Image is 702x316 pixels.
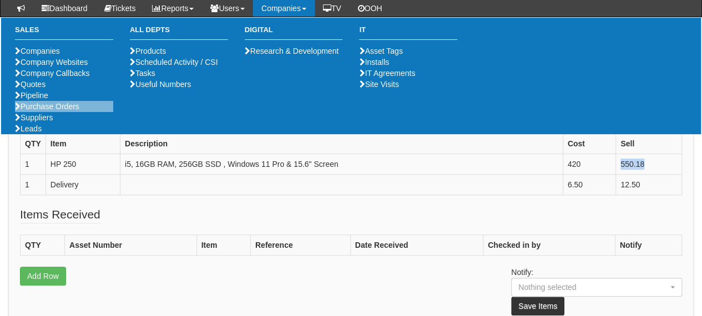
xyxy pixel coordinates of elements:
td: 420 [563,154,616,174]
td: 6.50 [563,174,616,195]
th: Cost [563,133,616,154]
th: Description [120,133,563,154]
th: Reference [250,235,350,255]
a: Company Callbacks [15,69,90,78]
a: Installs [359,58,389,67]
th: Item [196,235,250,255]
a: Pipeline [15,91,48,100]
a: IT Agreements [359,69,415,78]
a: Scheduled Activity / CSI [130,58,218,67]
th: Notify [615,235,681,255]
th: QTY [21,235,65,255]
h3: Digital [245,26,343,40]
td: HP 250 [46,154,120,174]
td: Delivery [46,174,120,195]
th: Date Received [350,235,483,255]
a: Purchase Orders [15,102,79,111]
a: Add Row [20,267,66,286]
a: Quotes [15,80,46,89]
td: 550.18 [616,154,682,174]
th: QTY [21,133,46,154]
a: Company Websites [15,58,88,67]
th: Asset Number [65,235,197,255]
th: Sell [616,133,682,154]
a: Tasks [130,69,155,78]
a: Products [130,47,166,55]
h3: Sales [15,26,113,40]
h3: All Depts [130,26,228,40]
button: Save Items [511,297,564,315]
a: Research & Development [245,47,339,55]
a: Companies [15,47,60,55]
th: Item [46,133,120,154]
a: Leads [15,124,42,133]
div: Nothing selected [518,282,654,293]
button: Nothing selected [511,278,682,297]
a: Asset Tags [359,47,402,55]
td: 12.50 [616,174,682,195]
a: Useful Numbers [130,80,191,89]
td: 1 [21,154,46,174]
legend: Items Received [20,206,100,223]
h3: IT [359,26,457,40]
a: Suppliers [15,113,53,122]
p: Notify: [511,267,682,315]
th: Checked in by [483,235,615,255]
a: Site Visits [359,80,398,89]
td: 1 [21,174,46,195]
td: i5, 16GB RAM, 256GB SSD , Windows 11 Pro & 15.6" Screen [120,154,563,174]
